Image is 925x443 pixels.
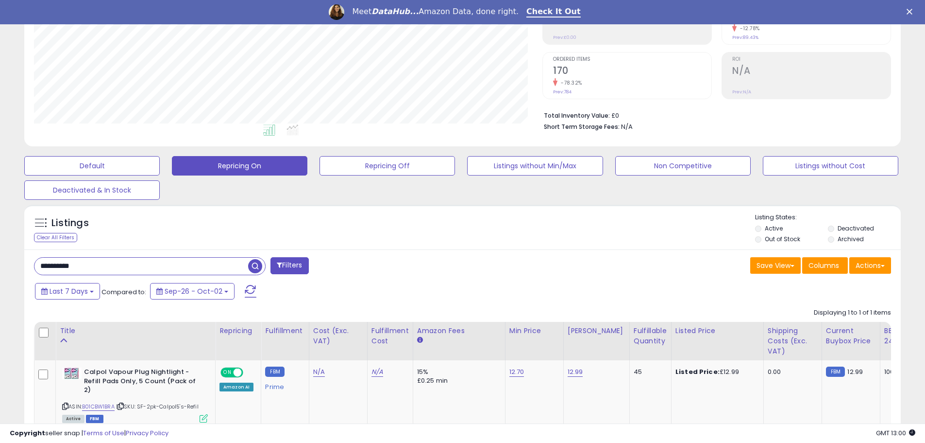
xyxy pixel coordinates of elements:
[615,156,751,176] button: Non Competitive
[51,216,89,230] h5: Listings
[765,224,783,232] label: Active
[101,287,146,297] span: Compared to:
[265,367,284,377] small: FBM
[221,369,234,377] span: ON
[544,123,620,131] b: Short Term Storage Fees:
[755,213,901,222] p: Listing States:
[634,326,667,346] div: Fulfillable Quantity
[884,326,920,346] div: BB Share 24h.
[84,368,202,397] b: Calpol Vapour Plug Nightlight - Refill Pads Only, 5 Count (Pack of 2)
[320,156,455,176] button: Repricing Off
[553,57,711,62] span: Ordered Items
[265,379,301,391] div: Prime
[826,326,876,346] div: Current Buybox Price
[847,367,863,376] span: 12.99
[467,156,603,176] button: Listings without Min/Max
[826,367,845,377] small: FBM
[763,156,898,176] button: Listings without Cost
[768,368,814,376] div: 0.00
[838,224,874,232] label: Deactivated
[62,368,208,422] div: ASIN:
[371,367,383,377] a: N/A
[675,368,756,376] div: £12.99
[417,376,498,385] div: £0.25 min
[732,35,758,40] small: Prev: 89.43%
[768,326,818,356] div: Shipping Costs (Exc. VAT)
[417,336,423,345] small: Amazon Fees.
[544,109,884,121] li: £0
[270,257,308,274] button: Filters
[371,7,419,16] i: DataHub...
[526,7,581,18] a: Check It Out
[83,428,124,438] a: Terms of Use
[24,180,160,200] button: Deactivated & In Stock
[907,9,916,15] div: Close
[24,156,160,176] button: Default
[172,156,307,176] button: Repricing On
[417,326,501,336] div: Amazon Fees
[352,7,519,17] div: Meet Amazon Data, done right.
[86,415,103,423] span: FBM
[876,428,915,438] span: 2025-10-10 13:00 GMT
[219,326,257,336] div: Repricing
[242,369,257,377] span: OFF
[329,4,344,20] img: Profile image for Georgie
[34,233,77,242] div: Clear All Filters
[371,326,409,346] div: Fulfillment Cost
[675,326,759,336] div: Listed Price
[621,122,633,131] span: N/A
[10,429,168,438] div: seller snap | |
[568,367,583,377] a: 12.99
[814,308,891,318] div: Displaying 1 to 1 of 1 items
[35,283,100,300] button: Last 7 Days
[732,89,751,95] small: Prev: N/A
[82,403,115,411] a: B01CBW1BRA
[62,415,84,423] span: All listings currently available for purchase on Amazon
[126,428,168,438] a: Privacy Policy
[265,326,304,336] div: Fulfillment
[116,403,199,410] span: | SKU: SF-2pk-Calpol5's-Refil
[219,383,253,391] div: Amazon AI
[50,286,88,296] span: Last 7 Days
[732,57,891,62] span: ROI
[553,35,576,40] small: Prev: £0.00
[150,283,235,300] button: Sep-26 - Oct-02
[675,367,720,376] b: Listed Price:
[802,257,848,274] button: Columns
[568,326,625,336] div: [PERSON_NAME]
[884,368,916,376] div: 100%
[62,368,82,379] img: 41gttV8iYsL._SL40_.jpg
[732,65,891,78] h2: N/A
[553,65,711,78] h2: 170
[544,111,610,120] b: Total Inventory Value:
[313,326,363,346] div: Cost (Exc. VAT)
[808,261,839,270] span: Columns
[634,368,664,376] div: 45
[838,235,864,243] label: Archived
[737,25,760,32] small: -12.78%
[765,235,800,243] label: Out of Stock
[509,326,559,336] div: Min Price
[750,257,801,274] button: Save View
[849,257,891,274] button: Actions
[553,89,572,95] small: Prev: 784
[165,286,222,296] span: Sep-26 - Oct-02
[509,367,524,377] a: 12.70
[557,79,582,87] small: -78.32%
[10,428,45,438] strong: Copyright
[60,326,211,336] div: Title
[417,368,498,376] div: 15%
[313,367,325,377] a: N/A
